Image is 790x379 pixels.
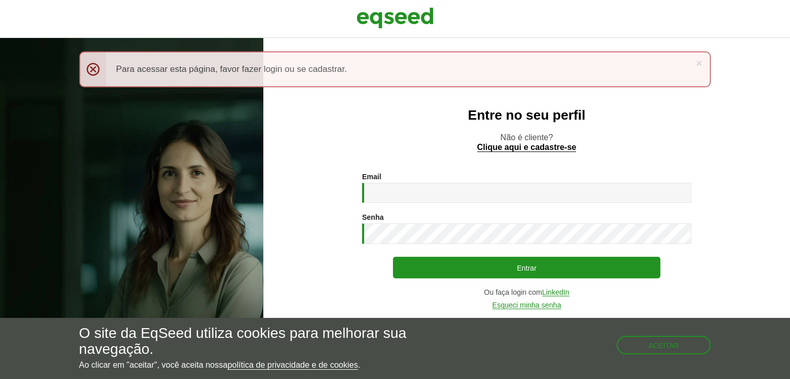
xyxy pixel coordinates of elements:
label: Senha [362,214,384,221]
div: Ou faça login com [362,289,691,296]
a: LinkedIn [542,289,569,296]
a: Esqueci minha senha [492,301,561,309]
a: Clique aqui e cadastre-se [477,143,577,152]
img: EqSeed Logo [356,5,434,31]
div: Para acessar esta página, favor fazer login ou se cadastrar. [79,51,711,87]
button: Aceitar [617,336,711,354]
h2: Entre no seu perfil [284,108,769,123]
a: × [696,58,702,68]
a: política de privacidade e de cookies [227,361,358,370]
p: Ao clicar em "aceitar", você aceita nossa . [79,360,458,370]
label: Email [362,173,381,180]
p: Não é cliente? [284,132,769,152]
h5: O site da EqSeed utiliza cookies para melhorar sua navegação. [79,326,458,357]
button: Entrar [393,257,660,278]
